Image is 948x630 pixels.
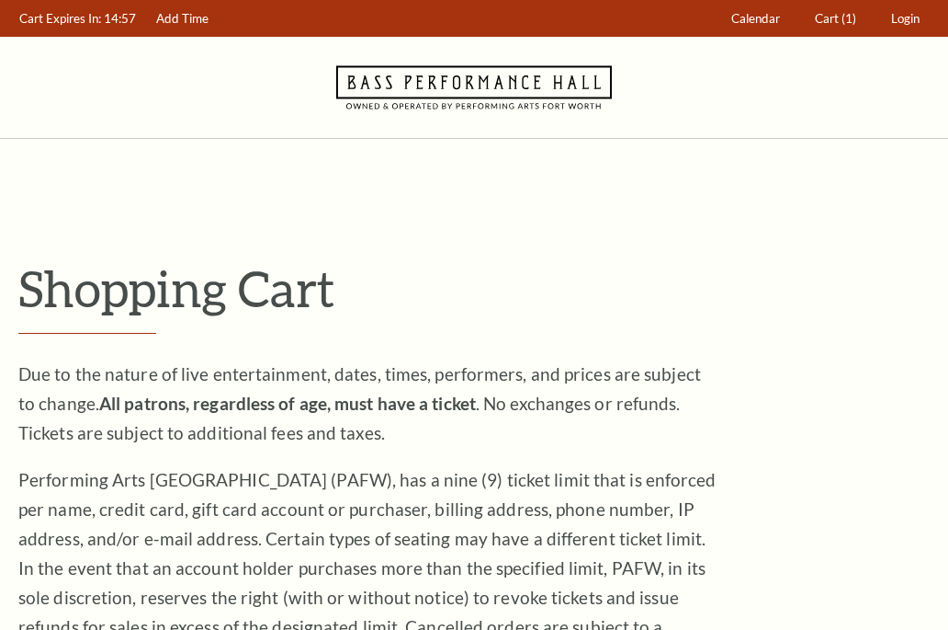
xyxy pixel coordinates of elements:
p: Shopping Cart [18,258,930,318]
strong: All patrons, regardless of age, must have a ticket [99,393,476,414]
a: Add Time [148,1,218,37]
a: Calendar [723,1,789,37]
span: 14:57 [104,11,136,26]
span: Cart Expires In: [19,11,101,26]
a: Login [883,1,929,37]
span: Cart [815,11,839,26]
span: (1) [841,11,856,26]
span: Login [891,11,920,26]
span: Calendar [731,11,780,26]
span: Due to the nature of live entertainment, dates, times, performers, and prices are subject to chan... [18,363,701,443]
a: Cart (1) [807,1,865,37]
